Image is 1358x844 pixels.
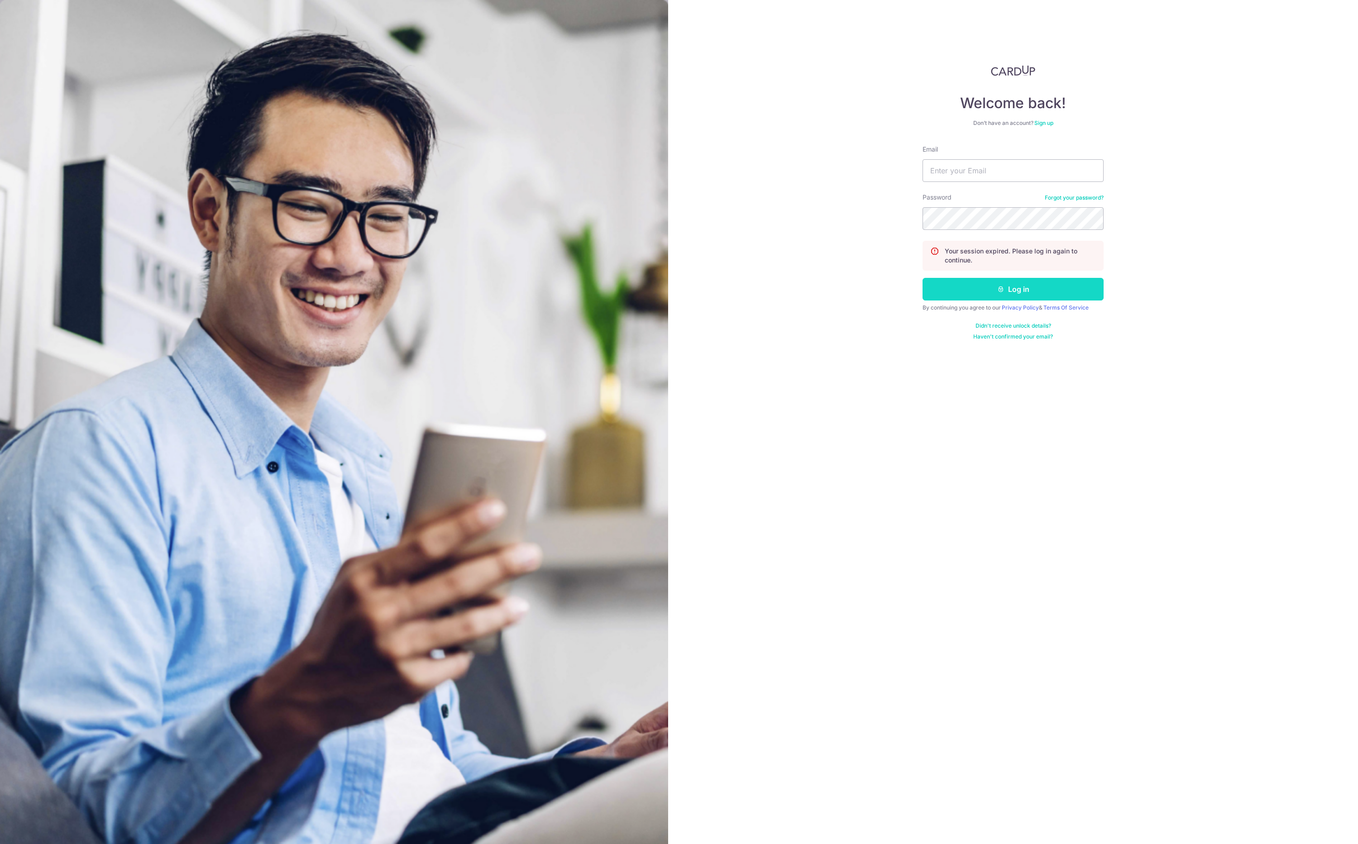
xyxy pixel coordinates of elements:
[945,247,1096,265] p: Your session expired. Please log in again to continue.
[923,159,1104,182] input: Enter your Email
[923,304,1104,311] div: By continuing you agree to our &
[1045,194,1104,201] a: Forgot your password?
[973,333,1053,340] a: Haven't confirmed your email?
[1002,304,1039,311] a: Privacy Policy
[923,193,952,202] label: Password
[923,145,938,154] label: Email
[975,322,1051,329] a: Didn't receive unlock details?
[991,65,1035,76] img: CardUp Logo
[923,94,1104,112] h4: Welcome back!
[923,278,1104,300] button: Log in
[923,119,1104,127] div: Don’t have an account?
[1034,119,1053,126] a: Sign up
[1043,304,1089,311] a: Terms Of Service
